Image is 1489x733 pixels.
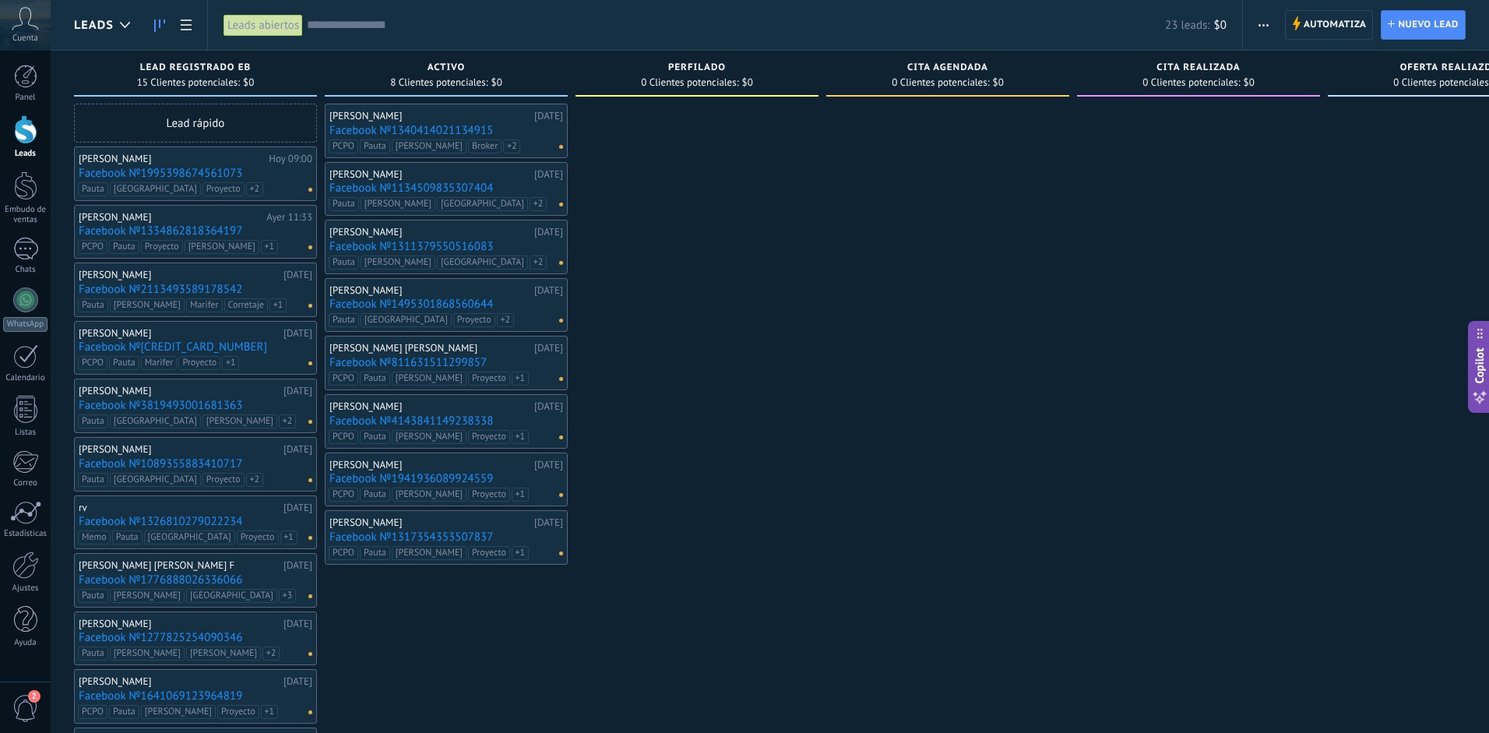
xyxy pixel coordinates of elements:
[329,472,563,485] a: Facebook №1941936089924559
[79,443,280,456] div: [PERSON_NAME]
[79,689,312,703] a: Facebook №1641069123964819
[79,618,280,630] div: [PERSON_NAME]
[224,14,303,37] div: Leads abiertos
[329,372,358,386] span: PCPO
[283,269,312,281] div: [DATE]
[468,430,510,444] span: Proyecto
[329,342,530,354] div: [PERSON_NAME] [PERSON_NAME]
[468,372,510,386] span: Proyecto
[12,33,38,44] span: Cuenta
[1472,347,1487,383] span: Copilot
[308,594,312,598] span: No hay nada asignado
[329,168,530,181] div: [PERSON_NAME]
[283,618,312,630] div: [DATE]
[491,78,502,87] span: $0
[834,62,1061,76] div: Cita agendada
[109,705,139,719] span: Pauta
[3,317,48,332] div: WhatsApp
[1214,18,1227,33] span: $0
[329,181,563,195] a: Facebook №1134509835307404
[308,420,312,424] span: No hay nada asignado
[361,313,452,327] span: [GEOGRAPHIC_DATA]
[329,400,530,413] div: [PERSON_NAME]
[1244,78,1255,87] span: $0
[329,139,358,153] span: PCPO
[329,110,530,122] div: [PERSON_NAME]
[266,211,312,224] div: Ayer 11:33
[360,488,390,502] span: Pauta
[360,139,390,153] span: Pauta
[186,647,261,661] span: [PERSON_NAME]
[79,515,312,528] a: Facebook №1326810279022234
[283,559,312,572] div: [DATE]
[3,265,48,275] div: Chats
[534,400,563,413] div: [DATE]
[308,361,312,365] span: No hay nada asignado
[559,377,563,381] span: No hay nada asignado
[392,139,466,153] span: [PERSON_NAME]
[390,78,488,87] span: 8 Clientes potenciales:
[1304,11,1367,39] span: Automatiza
[3,638,48,648] div: Ayuda
[82,62,309,76] div: Lead Registrado EB
[110,298,185,312] span: [PERSON_NAME]
[329,414,563,428] a: Facebook №4143841149238338
[559,493,563,497] span: No hay nada asignado
[468,546,510,560] span: Proyecto
[283,443,312,456] div: [DATE]
[79,153,265,165] div: [PERSON_NAME]
[110,473,201,487] span: [GEOGRAPHIC_DATA]
[79,675,280,688] div: [PERSON_NAME]
[468,488,510,502] span: Proyecto
[243,78,254,87] span: $0
[534,516,563,529] div: [DATE]
[329,430,358,444] span: PCPO
[3,428,48,438] div: Listas
[437,255,528,270] span: [GEOGRAPHIC_DATA]
[144,530,235,544] span: [GEOGRAPHIC_DATA]
[329,488,358,502] span: PCPO
[141,356,178,370] span: Marifer
[178,356,220,370] span: Proyecto
[534,110,563,122] div: [DATE]
[78,589,108,603] span: Pauta
[329,255,359,270] span: Pauta
[79,457,312,470] a: Facebook №1089355883410717
[1085,62,1312,76] div: Cita realizada
[993,78,1004,87] span: $0
[308,536,312,540] span: No hay nada asignado
[3,529,48,539] div: Estadísticas
[109,240,139,254] span: Pauta
[3,93,48,103] div: Panel
[140,62,251,73] span: Lead Registrado EB
[641,78,738,87] span: 0 Clientes potenciales:
[79,340,312,354] a: Facebook №[CREDIT_CARD_NUMBER]
[559,145,563,149] span: No hay nada asignado
[428,62,465,73] span: ACTIVO
[453,313,495,327] span: Proyecto
[308,652,312,656] span: No hay nada asignado
[110,414,201,428] span: [GEOGRAPHIC_DATA]
[141,705,216,719] span: [PERSON_NAME]
[329,226,530,238] div: [PERSON_NAME]
[79,573,312,587] a: Facebook №1776888026336066
[329,240,563,253] a: Facebook №1311379550516083
[79,167,312,180] a: Facebook №1995398674561073
[329,124,563,137] a: Facebook №1340414021134915
[78,182,108,196] span: Pauta
[3,373,48,383] div: Calendario
[308,304,312,308] span: No hay nada asignado
[534,459,563,471] div: [DATE]
[283,385,312,397] div: [DATE]
[3,478,48,488] div: Correo
[283,675,312,688] div: [DATE]
[559,319,563,322] span: No hay nada asignado
[74,18,114,33] span: Leads
[283,502,312,514] div: [DATE]
[137,78,240,87] span: 15 Clientes potenciales:
[437,197,528,211] span: [GEOGRAPHIC_DATA]
[78,356,107,370] span: PCPO
[360,372,390,386] span: Pauta
[361,197,435,211] span: [PERSON_NAME]
[79,327,280,340] div: [PERSON_NAME]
